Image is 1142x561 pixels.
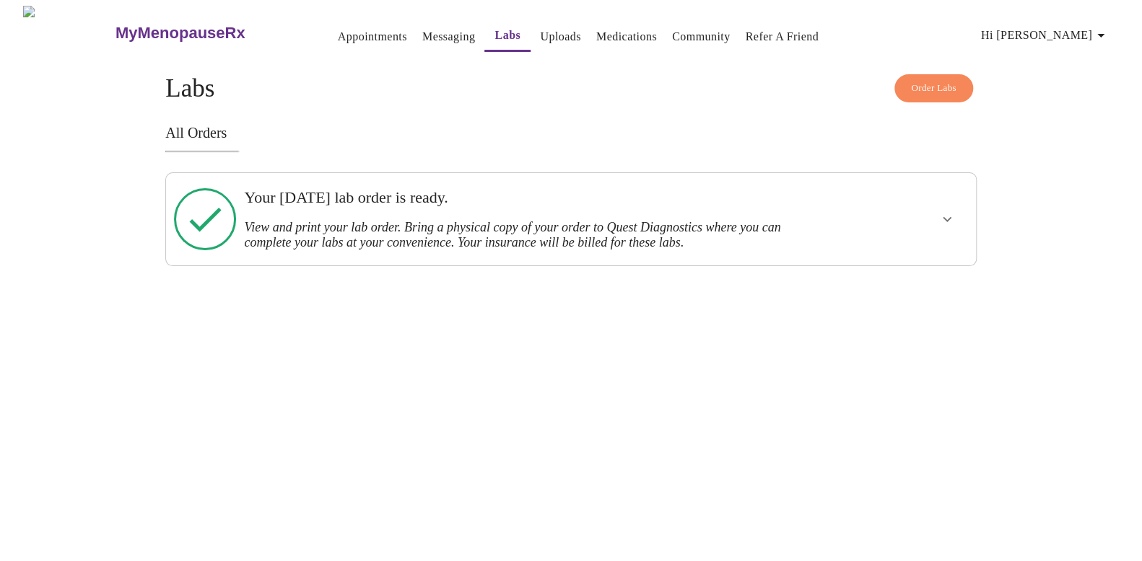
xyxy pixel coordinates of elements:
h3: View and print your lab order. Bring a physical copy of your order to Quest Diagnostics where you... [244,220,819,250]
a: Labs [494,25,520,45]
button: Order Labs [894,74,973,102]
h3: Your [DATE] lab order is ready. [244,188,819,207]
span: Order Labs [911,80,956,97]
button: Refer a Friend [739,22,824,51]
button: Uploads [534,22,587,51]
button: Community [666,22,736,51]
a: Community [672,27,731,47]
span: Hi [PERSON_NAME] [981,25,1110,45]
a: Refer a Friend [745,27,819,47]
h3: All Orders [165,125,976,141]
a: Medications [596,27,657,47]
a: MyMenopauseRx [113,8,302,58]
button: Messaging [417,22,481,51]
img: MyMenopauseRx Logo [23,6,113,60]
a: Appointments [338,27,407,47]
button: Medications [590,22,663,51]
button: Hi [PERSON_NAME] [975,21,1115,50]
h3: MyMenopauseRx [115,24,245,43]
button: show more [930,202,964,237]
button: Appointments [332,22,413,51]
button: Labs [484,21,531,52]
a: Messaging [422,27,475,47]
h4: Labs [165,74,976,103]
a: Uploads [540,27,581,47]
